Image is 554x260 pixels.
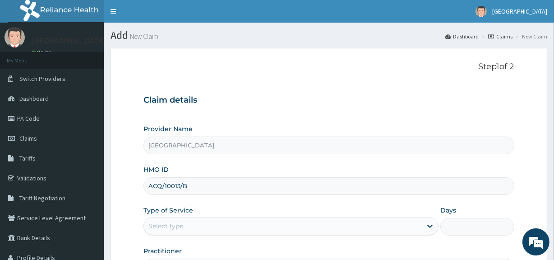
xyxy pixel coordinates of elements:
div: Select type [148,222,183,231]
span: Claims [19,134,37,142]
span: Switch Providers [19,75,65,83]
span: Dashboard [19,95,49,103]
h3: Claim details [143,95,514,105]
a: Dashboard [445,33,479,40]
span: Tariff Negotiation [19,194,65,202]
img: User Image [476,6,487,17]
label: Days [440,206,456,215]
img: User Image [5,27,25,47]
input: Enter HMO ID [143,177,514,195]
label: Practitioner [143,246,182,255]
h1: Add [111,29,547,41]
li: New Claim [513,33,547,40]
label: Type of Service [143,206,193,215]
span: [GEOGRAPHIC_DATA] [492,7,547,15]
p: Step 1 of 2 [143,62,514,72]
small: New Claim [128,33,158,40]
label: Provider Name [143,124,193,133]
p: [GEOGRAPHIC_DATA] [32,37,106,45]
label: HMO ID [143,165,169,174]
span: Tariffs [19,154,36,162]
a: Claims [488,33,512,40]
a: Online [32,49,53,56]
